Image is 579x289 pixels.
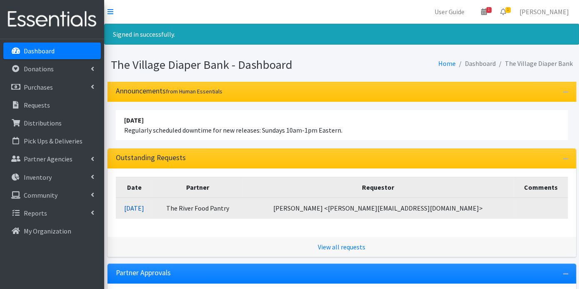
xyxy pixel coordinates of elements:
a: Requests [3,97,101,113]
h3: Partner Approvals [116,269,171,277]
a: Inventory [3,169,101,186]
span: 1 [505,7,511,13]
th: Comments [514,177,568,198]
img: HumanEssentials [3,5,101,33]
th: Partner [152,177,242,198]
p: Requests [24,101,50,109]
a: Donations [3,60,101,77]
div: Signed in successfully. [104,24,579,45]
a: My Organization [3,223,101,239]
a: 1 [474,3,494,20]
a: [PERSON_NAME] [513,3,576,20]
a: Distributions [3,115,101,131]
p: Donations [24,65,54,73]
td: The River Food Pantry [152,198,242,219]
a: [DATE] [124,204,144,212]
li: Regularly scheduled downtime for new releases: Sundays 10am-1pm Eastern. [116,110,568,140]
p: My Organization [24,227,71,235]
span: 1 [486,7,492,13]
a: 1 [494,3,513,20]
td: [PERSON_NAME] <[PERSON_NAME][EMAIL_ADDRESS][DOMAIN_NAME]> [242,198,514,219]
p: Partner Agencies [24,155,72,163]
h1: The Village Diaper Bank - Dashboard [111,58,339,72]
p: Inventory [24,173,52,181]
a: Community [3,187,101,204]
p: Community [24,191,57,199]
a: View all requests [318,243,365,251]
p: Reports [24,209,47,217]
a: Purchases [3,79,101,95]
p: Pick Ups & Deliveries [24,137,82,145]
a: Partner Agencies [3,151,101,167]
th: Requestor [242,177,514,198]
h3: Outstanding Requests [116,153,186,162]
strong: [DATE] [124,116,144,124]
th: Date [116,177,153,198]
a: Reports [3,205,101,221]
a: Dashboard [3,43,101,59]
a: User Guide [428,3,471,20]
a: Home [438,59,456,68]
h3: Announcements [116,87,222,95]
a: Pick Ups & Deliveries [3,133,101,149]
p: Purchases [24,83,53,91]
p: Dashboard [24,47,55,55]
li: Dashboard [456,58,496,70]
li: The Village Diaper Bank [496,58,573,70]
p: Distributions [24,119,62,127]
small: from Human Essentials [166,88,222,95]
